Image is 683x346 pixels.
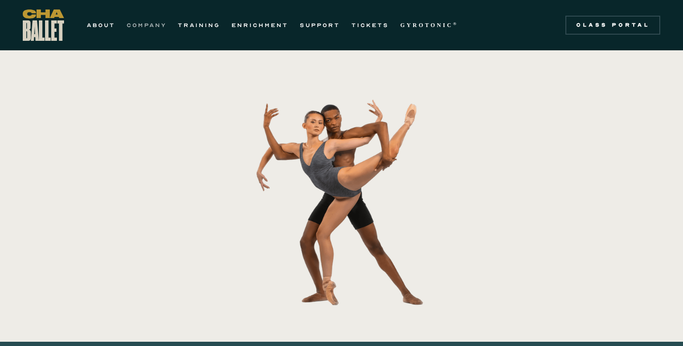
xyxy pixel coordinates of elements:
strong: GYROTONIC [400,22,453,28]
a: ABOUT [87,19,115,31]
a: Class Portal [565,16,660,35]
a: TRAINING [178,19,220,31]
a: SUPPORT [300,19,340,31]
div: Class Portal [571,21,655,29]
a: COMPANY [127,19,166,31]
a: GYROTONIC® [400,19,458,31]
sup: ® [453,21,458,26]
a: TICKETS [351,19,389,31]
a: ENRICHMENT [231,19,288,31]
a: home [23,9,64,41]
